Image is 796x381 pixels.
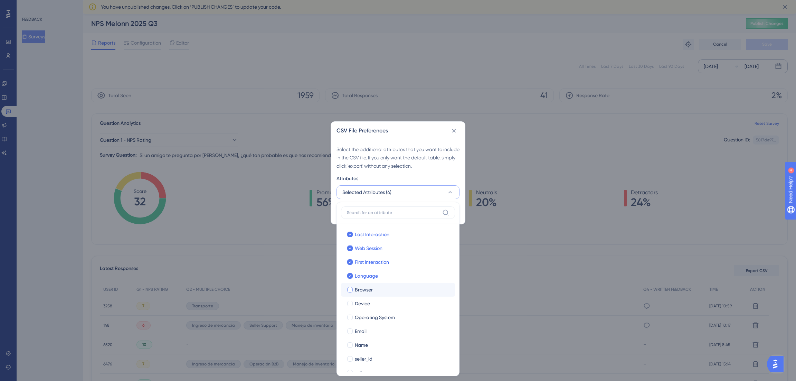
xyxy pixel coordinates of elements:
[355,327,367,335] span: Email
[337,127,388,135] h2: CSV File Preferences
[48,3,50,9] div: 4
[767,354,788,374] iframe: UserGuiding AI Assistant Launcher
[16,2,43,10] span: Need Help?
[337,145,459,170] div: Select the additional attributes that you want to include in the CSV file. If you only want the d...
[355,286,373,294] span: Browser
[355,230,389,239] span: Last Interaction
[342,188,391,196] span: Selected Attributes (4)
[355,272,378,280] span: Language
[337,174,358,183] span: Attributes
[347,210,439,215] input: Search for an attribute
[355,299,370,308] span: Device
[355,258,389,266] span: First Interaction
[355,341,368,349] span: Name
[355,313,395,322] span: Operating System
[355,355,372,363] span: seller_id
[355,369,381,377] span: seller_name
[355,244,382,252] span: Web Session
